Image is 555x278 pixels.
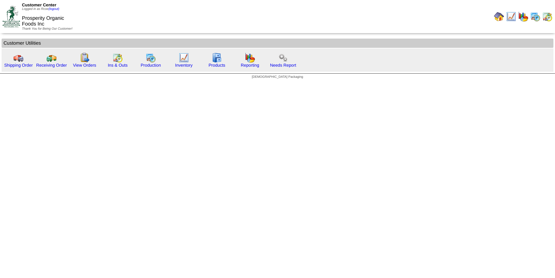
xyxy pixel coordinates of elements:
[141,63,161,68] a: Production
[494,11,504,22] img: home.gif
[252,75,303,79] span: [DEMOGRAPHIC_DATA] Packaging
[146,53,156,63] img: calendarprod.gif
[278,53,288,63] img: workflow.png
[518,11,528,22] img: graph.gif
[212,53,222,63] img: cabinet.gif
[245,53,255,63] img: graph.gif
[241,63,259,68] a: Reporting
[506,11,516,22] img: line_graph.gif
[22,3,56,7] span: Customer Center
[48,7,59,11] a: (logout)
[542,11,552,22] img: calendarinout.gif
[2,39,553,48] td: Customer Utilities
[22,16,64,27] span: Prosperity Organic Foods Inc
[175,63,193,68] a: Inventory
[113,53,123,63] img: calendarinout.gif
[36,63,67,68] a: Receiving Order
[179,53,189,63] img: line_graph.gif
[73,63,96,68] a: View Orders
[22,27,73,31] span: Thank You for Being Our Customer!
[80,53,90,63] img: workorder.gif
[13,53,24,63] img: truck.gif
[4,63,33,68] a: Shipping Order
[270,63,296,68] a: Needs Report
[530,11,540,22] img: calendarprod.gif
[209,63,225,68] a: Products
[46,53,57,63] img: truck2.gif
[22,7,59,11] span: Logged in as Rcoe
[3,6,20,27] img: ZoRoCo_Logo(Green%26Foil)%20jpg.webp
[108,63,128,68] a: Ins & Outs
